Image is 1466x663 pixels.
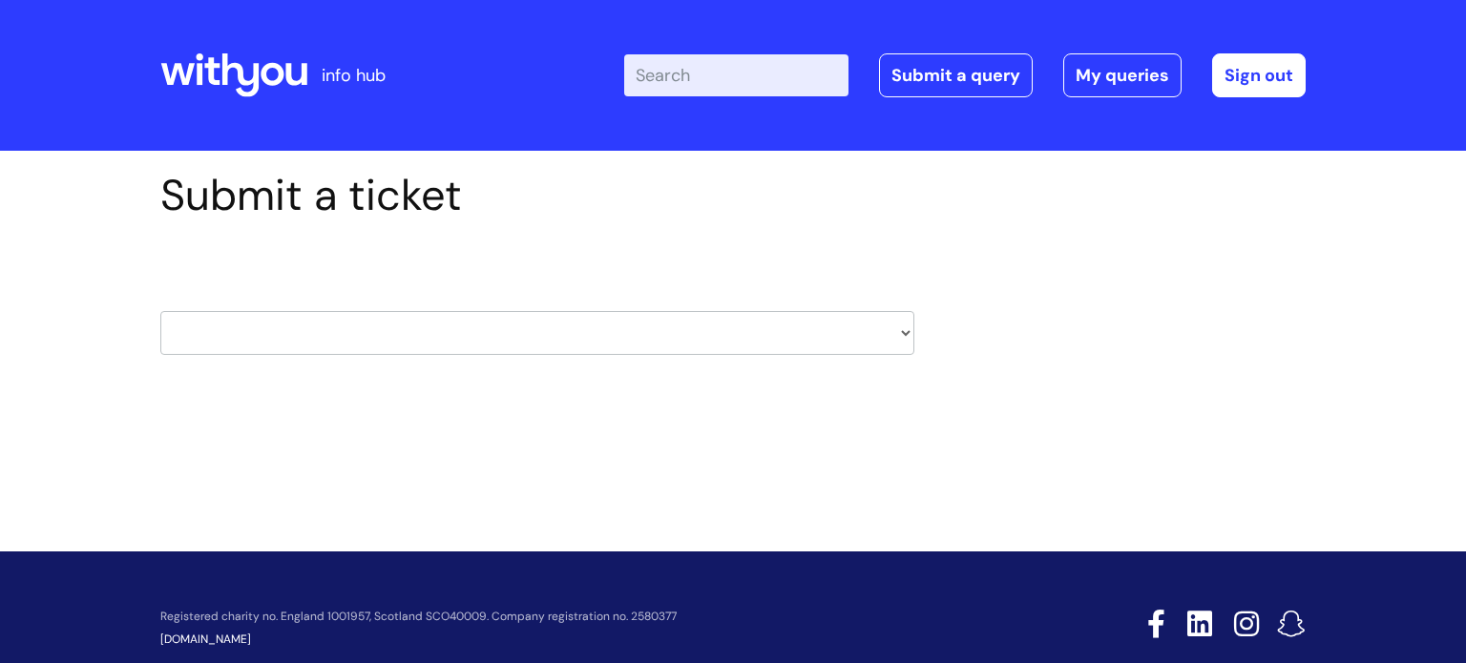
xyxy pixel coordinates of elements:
input: Search [624,54,848,96]
div: | - [624,53,1306,97]
a: [DOMAIN_NAME] [160,632,251,647]
a: My queries [1063,53,1182,97]
a: Sign out [1212,53,1306,97]
a: Submit a query [879,53,1033,97]
p: info hub [322,60,386,91]
h1: Submit a ticket [160,170,914,221]
p: Registered charity no. England 1001957, Scotland SCO40009. Company registration no. 2580377 [160,611,1012,623]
